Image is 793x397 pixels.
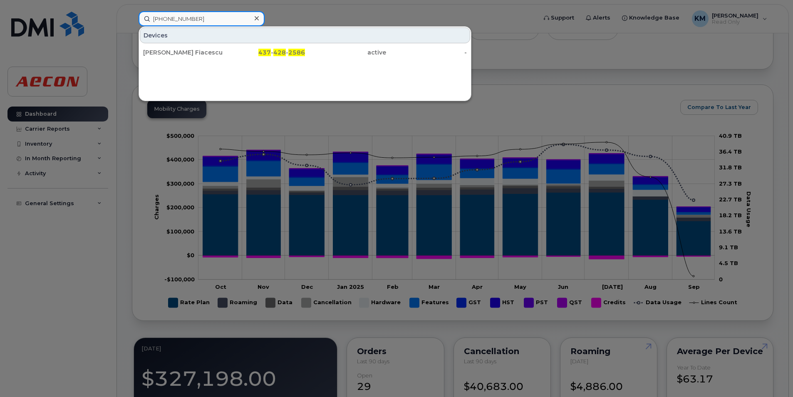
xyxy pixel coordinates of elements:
span: 428 [273,49,286,56]
div: Devices [140,27,470,43]
a: [PERSON_NAME] Fiacescu437-428-2586active- [140,45,470,60]
div: - - [224,48,305,57]
span: 2586 [288,49,305,56]
div: [PERSON_NAME] Fiacescu [143,48,224,57]
span: 437 [258,49,271,56]
input: Find something... [139,11,265,26]
div: - [386,48,467,57]
div: active [305,48,386,57]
